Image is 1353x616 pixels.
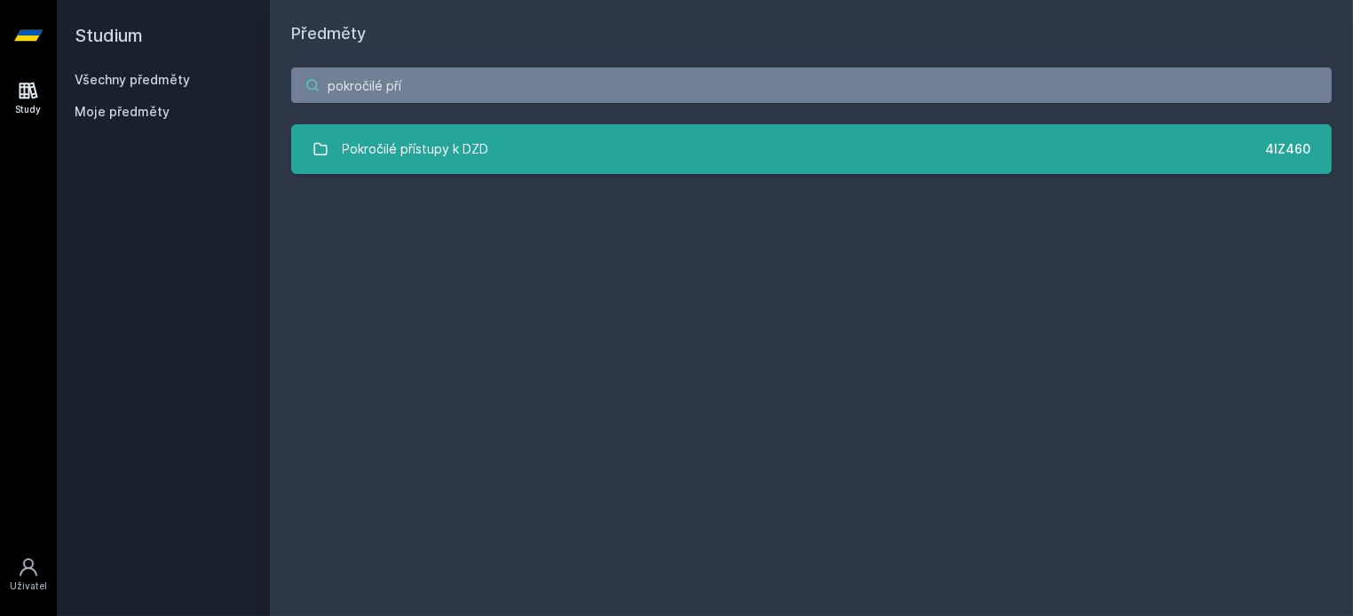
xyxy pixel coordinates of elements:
[10,580,47,593] div: Uživatel
[1265,140,1310,158] div: 4IZ460
[343,131,489,167] div: Pokročilé přístupy k DZD
[75,72,190,87] a: Všechny předměty
[291,67,1332,103] input: Název nebo ident předmětu…
[4,548,53,602] a: Uživatel
[291,124,1332,174] a: Pokročilé přístupy k DZD 4IZ460
[16,103,42,116] div: Study
[75,103,170,121] span: Moje předměty
[291,21,1332,46] h1: Předměty
[4,71,53,125] a: Study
